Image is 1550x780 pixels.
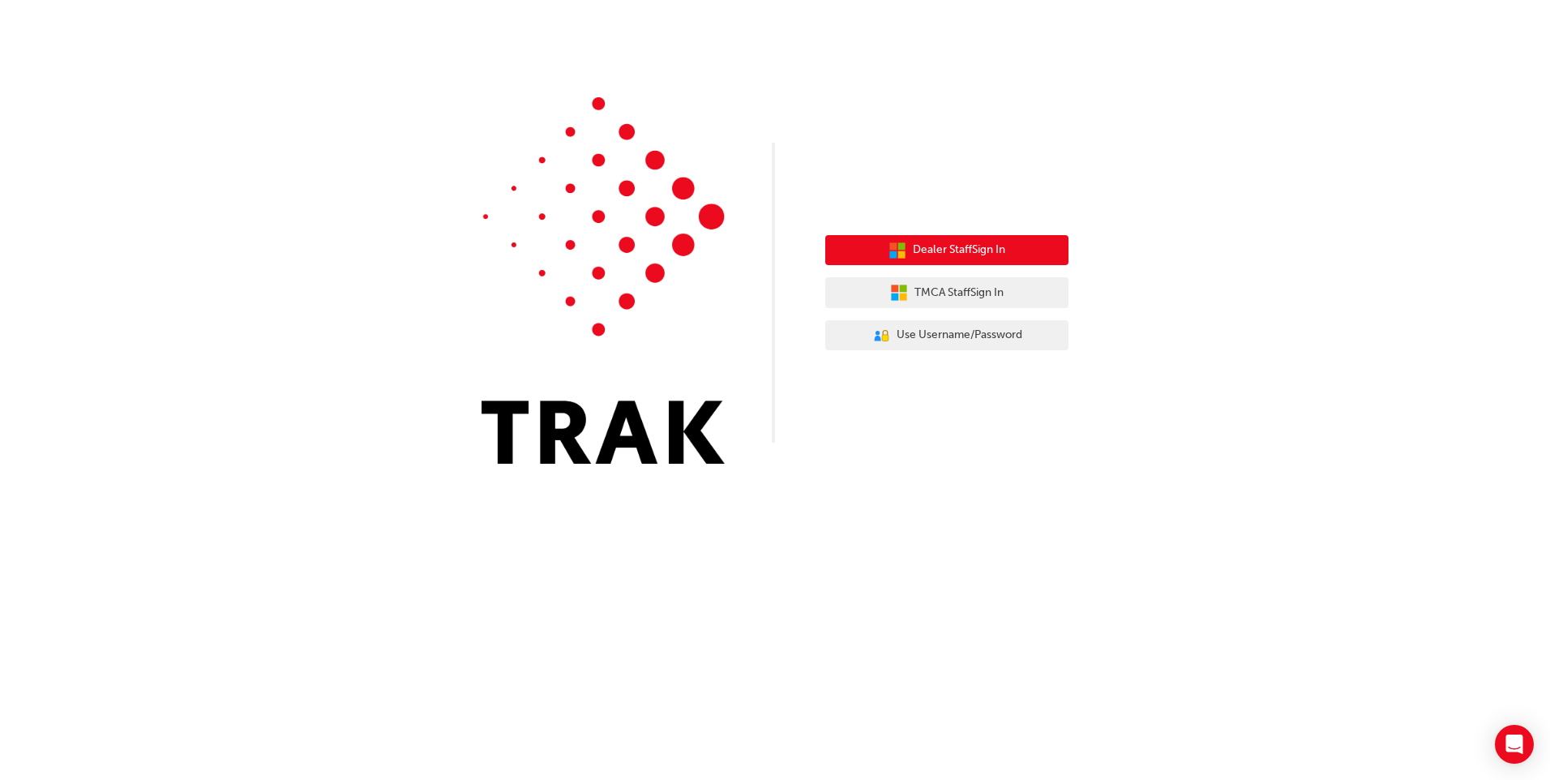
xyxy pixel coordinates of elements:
[825,235,1068,266] button: Dealer StaffSign In
[482,97,725,464] img: Trak
[825,277,1068,308] button: TMCA StaffSign In
[825,320,1068,351] button: Use Username/Password
[913,241,1005,259] span: Dealer Staff Sign In
[1495,725,1534,764] div: Open Intercom Messenger
[897,326,1022,345] span: Use Username/Password
[914,284,1004,302] span: TMCA Staff Sign In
